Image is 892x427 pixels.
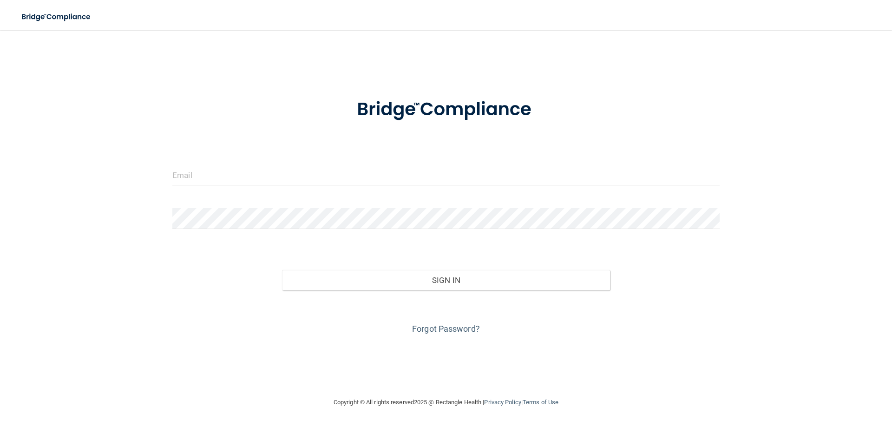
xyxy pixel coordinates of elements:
[523,399,558,406] a: Terms of Use
[14,7,99,26] img: bridge_compliance_login_screen.278c3ca4.svg
[276,388,616,417] div: Copyright © All rights reserved 2025 @ Rectangle Health | |
[282,270,610,290] button: Sign In
[484,399,521,406] a: Privacy Policy
[172,164,720,185] input: Email
[338,85,554,134] img: bridge_compliance_login_screen.278c3ca4.svg
[412,324,480,334] a: Forgot Password?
